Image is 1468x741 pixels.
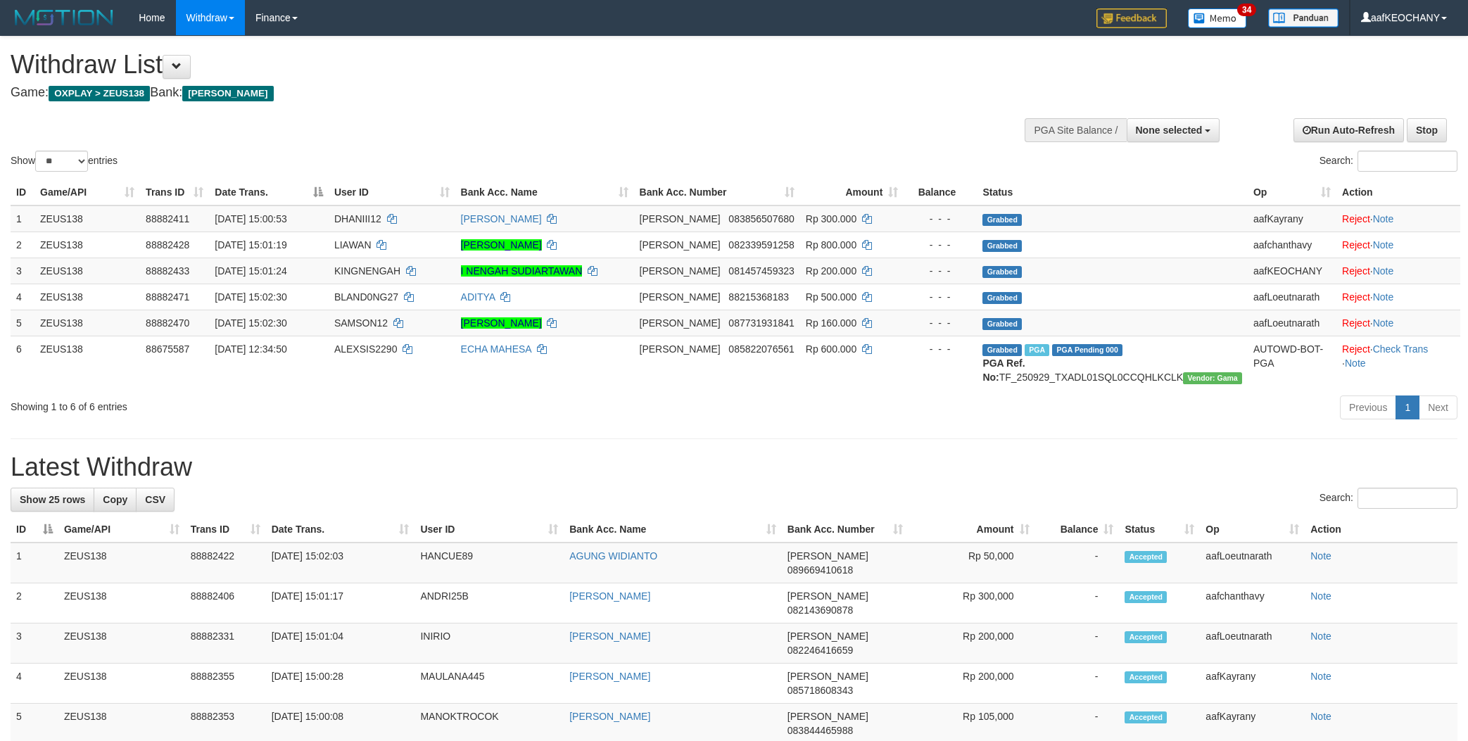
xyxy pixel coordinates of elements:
[215,239,286,251] span: [DATE] 15:01:19
[11,488,94,512] a: Show 25 rows
[20,494,85,505] span: Show 25 rows
[1025,344,1049,356] span: Marked by aafpengsreynich
[982,266,1022,278] span: Grabbed
[787,590,868,602] span: [PERSON_NAME]
[1310,550,1331,562] a: Note
[209,179,329,205] th: Date Trans.: activate to sort column descending
[787,671,868,682] span: [PERSON_NAME]
[640,213,721,224] span: [PERSON_NAME]
[1035,517,1120,543] th: Balance: activate to sort column ascending
[103,494,127,505] span: Copy
[1035,623,1120,664] td: -
[334,213,381,224] span: DHANIII12
[1096,8,1167,28] img: Feedback.jpg
[909,664,1035,704] td: Rp 200,000
[1035,543,1120,583] td: -
[266,623,415,664] td: [DATE] 15:01:04
[34,179,140,205] th: Game/API: activate to sort column ascending
[564,517,782,543] th: Bank Acc. Name: activate to sort column ascending
[1125,551,1167,563] span: Accepted
[1336,336,1460,390] td: · ·
[146,239,189,251] span: 88882428
[34,336,140,390] td: ZEUS138
[415,517,564,543] th: User ID: activate to sort column ascending
[904,179,977,205] th: Balance
[1035,664,1120,704] td: -
[640,265,721,277] span: [PERSON_NAME]
[1336,179,1460,205] th: Action
[1248,179,1336,205] th: Op: activate to sort column ascending
[415,623,564,664] td: INIRIO
[58,543,185,583] td: ZEUS138
[1342,291,1370,303] a: Reject
[334,317,388,329] span: SAMSON12
[94,488,137,512] a: Copy
[185,623,266,664] td: 88882331
[182,86,273,101] span: [PERSON_NAME]
[1248,232,1336,258] td: aafchanthavy
[787,645,853,656] span: Copy 082246416659 to clipboard
[806,291,856,303] span: Rp 500.000
[1248,336,1336,390] td: AUTOWD-BOT-PGA
[461,343,531,355] a: ECHA MAHESA
[1025,118,1126,142] div: PGA Site Balance /
[1373,265,1394,277] a: Note
[145,494,165,505] span: CSV
[909,517,1035,543] th: Amount: activate to sort column ascending
[334,343,398,355] span: ALEXSIS2290
[461,213,542,224] a: [PERSON_NAME]
[1320,488,1457,509] label: Search:
[1342,343,1370,355] a: Reject
[1342,213,1370,224] a: Reject
[1188,8,1247,28] img: Button%20Memo.svg
[569,590,650,602] a: [PERSON_NAME]
[58,664,185,704] td: ZEUS138
[11,543,58,583] td: 1
[146,213,189,224] span: 88882411
[1310,671,1331,682] a: Note
[728,317,794,329] span: Copy 087731931841 to clipboard
[146,291,189,303] span: 88882471
[11,86,965,100] h4: Game: Bank:
[185,664,266,704] td: 88882355
[800,179,904,205] th: Amount: activate to sort column ascending
[146,317,189,329] span: 88882470
[909,583,1035,623] td: Rp 300,000
[334,265,400,277] span: KINGNENGAH
[1358,151,1457,172] input: Search:
[982,240,1022,252] span: Grabbed
[728,213,794,224] span: Copy 083856507680 to clipboard
[787,685,853,696] span: Copy 085718608343 to clipboard
[1125,591,1167,603] span: Accepted
[1336,310,1460,336] td: ·
[1200,623,1305,664] td: aafLoeutnarath
[1336,258,1460,284] td: ·
[11,179,34,205] th: ID
[461,317,542,329] a: [PERSON_NAME]
[136,488,175,512] a: CSV
[215,213,286,224] span: [DATE] 15:00:53
[782,517,909,543] th: Bank Acc. Number: activate to sort column ascending
[982,318,1022,330] span: Grabbed
[806,317,856,329] span: Rp 160.000
[415,583,564,623] td: ANDRI25B
[58,517,185,543] th: Game/API: activate to sort column ascending
[461,291,495,303] a: ADITYA
[1336,232,1460,258] td: ·
[140,179,209,205] th: Trans ID: activate to sort column ascending
[35,151,88,172] select: Showentries
[58,583,185,623] td: ZEUS138
[1310,590,1331,602] a: Note
[215,317,286,329] span: [DATE] 15:02:30
[728,265,794,277] span: Copy 081457459323 to clipboard
[1119,517,1200,543] th: Status: activate to sort column ascending
[334,239,372,251] span: LIAWAN
[34,205,140,232] td: ZEUS138
[455,179,634,205] th: Bank Acc. Name: activate to sort column ascending
[49,86,150,101] span: OXPLAY > ZEUS138
[569,671,650,682] a: [PERSON_NAME]
[982,357,1025,383] b: PGA Ref. No:
[1340,395,1396,419] a: Previous
[266,583,415,623] td: [DATE] 15:01:17
[215,343,286,355] span: [DATE] 12:34:50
